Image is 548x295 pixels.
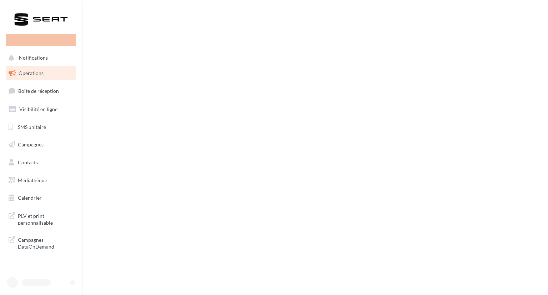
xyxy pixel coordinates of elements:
[4,208,78,229] a: PLV et print personnalisable
[4,102,78,117] a: Visibilité en ligne
[4,232,78,253] a: Campagnes DataOnDemand
[6,34,76,46] div: Nouvelle campagne
[4,173,78,188] a: Médiathèque
[19,70,44,76] span: Opérations
[18,159,38,165] span: Contacts
[18,235,73,250] span: Campagnes DataOnDemand
[18,211,73,226] span: PLV et print personnalisable
[18,88,59,94] span: Boîte de réception
[4,83,78,99] a: Boîte de réception
[4,190,78,205] a: Calendrier
[19,55,48,61] span: Notifications
[4,137,78,152] a: Campagnes
[18,177,47,183] span: Médiathèque
[18,124,46,130] span: SMS unitaire
[18,141,44,147] span: Campagnes
[19,106,57,112] span: Visibilité en ligne
[18,195,42,201] span: Calendrier
[4,155,78,170] a: Contacts
[4,66,78,81] a: Opérations
[4,120,78,135] a: SMS unitaire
